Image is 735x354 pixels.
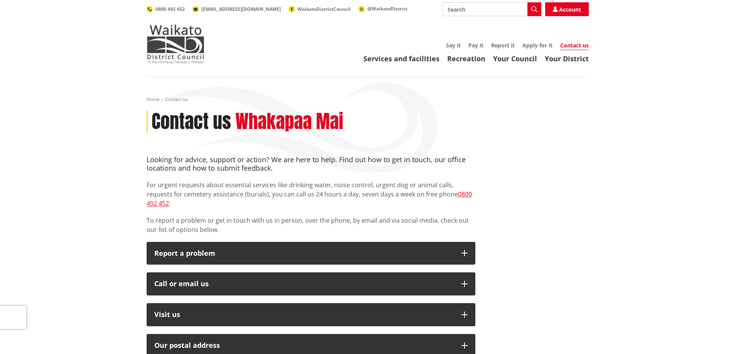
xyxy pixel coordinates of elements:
[147,272,475,295] button: Call or email us
[289,6,351,12] a: WaikatoDistrictCouncil
[154,250,454,257] p: Report a problem
[358,5,407,12] a: @WaikatoDistrict
[545,54,589,63] a: Your District
[147,303,475,326] button: Visit us
[193,6,281,12] a: [EMAIL_ADDRESS][DOMAIN_NAME]
[154,311,454,319] p: Visit us
[363,54,439,63] a: Services and facilities
[297,6,351,12] span: WaikatoDistrictCouncil
[147,96,589,103] nav: breadcrumb
[491,42,515,49] a: Report it
[147,190,472,208] a: 0800 492 452
[443,2,541,16] input: Search input
[154,280,454,288] div: Call or email us
[235,111,343,133] h2: Whakapaa Mai
[165,96,188,102] span: Contact us
[367,5,407,12] span: @WaikatoDistrict
[147,6,185,12] a: 0800 492 452
[147,156,475,172] h4: Looking for advice, support or action? We are here to help. Find out how to get in touch, our off...
[152,111,231,133] h1: Contact us
[147,180,475,208] p: For urgent requests about essential services like drinking water, noise control, urgent dog or an...
[545,2,589,16] a: Account
[147,96,160,102] a: Home
[468,42,483,49] a: Pay it
[147,25,204,63] img: Waikato District Council - Te Kaunihera aa Takiwaa o Waikato
[147,242,475,265] button: Report a problem
[201,6,281,12] span: [EMAIL_ADDRESS][DOMAIN_NAME]
[493,54,537,63] a: Your Council
[147,216,475,234] p: To report a problem or get in touch with us in person, over the phone, by email and via social me...
[446,42,461,49] a: Say it
[560,42,589,50] a: Contact us
[154,342,454,349] h2: Our postal address
[522,42,553,49] a: Apply for it
[155,6,185,12] span: 0800 492 452
[447,54,485,63] a: Recreation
